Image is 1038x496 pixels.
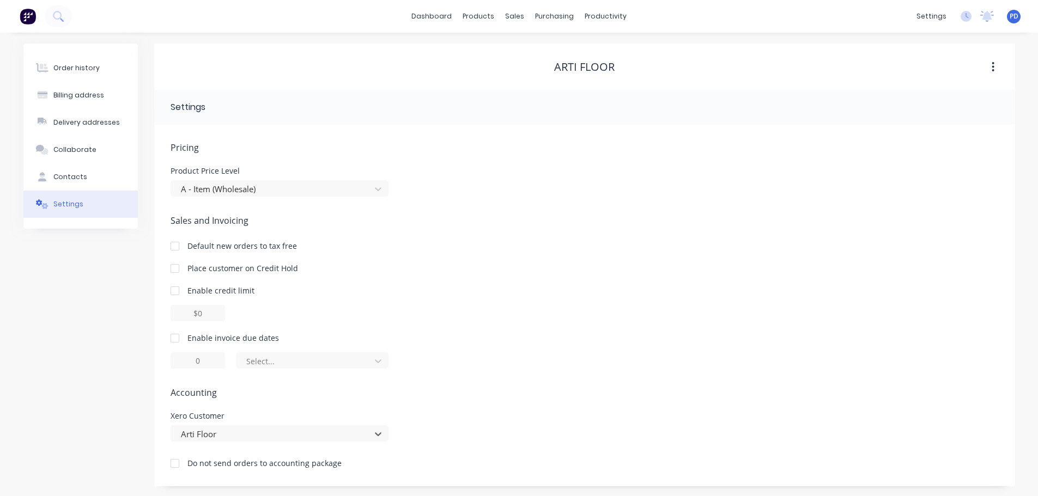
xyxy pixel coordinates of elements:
[406,8,457,25] a: dashboard
[530,8,579,25] div: purchasing
[554,60,615,74] div: Arti Floor
[53,199,83,209] div: Settings
[171,352,225,369] input: 0
[20,8,36,25] img: Factory
[246,356,364,367] div: Select...
[23,191,138,218] button: Settings
[23,136,138,163] button: Collaborate
[23,82,138,109] button: Billing address
[171,167,389,175] div: Product Price Level
[187,457,342,469] div: Do not send orders to accounting package
[171,141,999,154] span: Pricing
[171,412,389,420] div: Xero Customer
[53,63,100,73] div: Order history
[187,285,254,296] div: Enable credit limit
[171,305,225,321] input: $0
[23,54,138,82] button: Order history
[53,145,96,155] div: Collaborate
[1010,11,1018,21] span: PD
[171,386,999,399] span: Accounting
[187,240,297,252] div: Default new orders to tax free
[171,101,205,114] div: Settings
[579,8,632,25] div: productivity
[23,163,138,191] button: Contacts
[23,109,138,136] button: Delivery addresses
[911,8,952,25] div: settings
[187,332,279,344] div: Enable invoice due dates
[457,8,500,25] div: products
[187,262,298,274] div: Place customer on Credit Hold
[500,8,530,25] div: sales
[53,118,120,127] div: Delivery addresses
[53,90,104,100] div: Billing address
[53,172,87,182] div: Contacts
[171,214,999,227] span: Sales and Invoicing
